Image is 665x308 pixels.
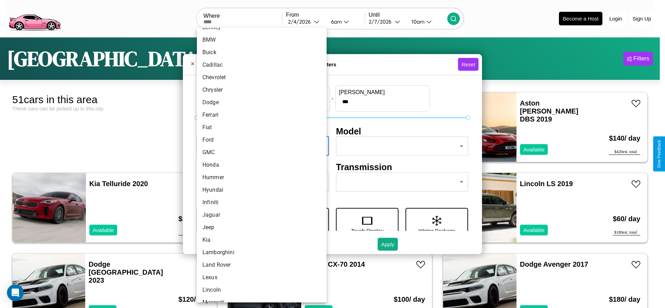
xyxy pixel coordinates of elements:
[197,159,327,171] li: Honda
[197,146,327,159] li: GMC
[197,134,327,146] li: Ford
[197,171,327,184] li: Hummer
[197,34,327,46] li: BMW
[197,59,327,71] li: Cadillac
[197,71,327,84] li: Chevrolet
[7,284,24,301] div: Open Intercom Messenger
[197,259,327,271] li: Land Rover
[197,184,327,196] li: Hyundai
[197,284,327,296] li: Lincoln
[197,271,327,284] li: Lexus
[197,196,327,209] li: Infiniti
[197,46,327,59] li: Buick
[197,246,327,259] li: Lamborghini
[197,121,327,134] li: Fiat
[197,234,327,246] li: Kia
[197,84,327,96] li: Chrysler
[197,221,327,234] li: Jeep
[657,140,662,168] div: Give Feedback
[197,96,327,109] li: Dodge
[197,209,327,221] li: Jaguar
[197,109,327,121] li: Ferrari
